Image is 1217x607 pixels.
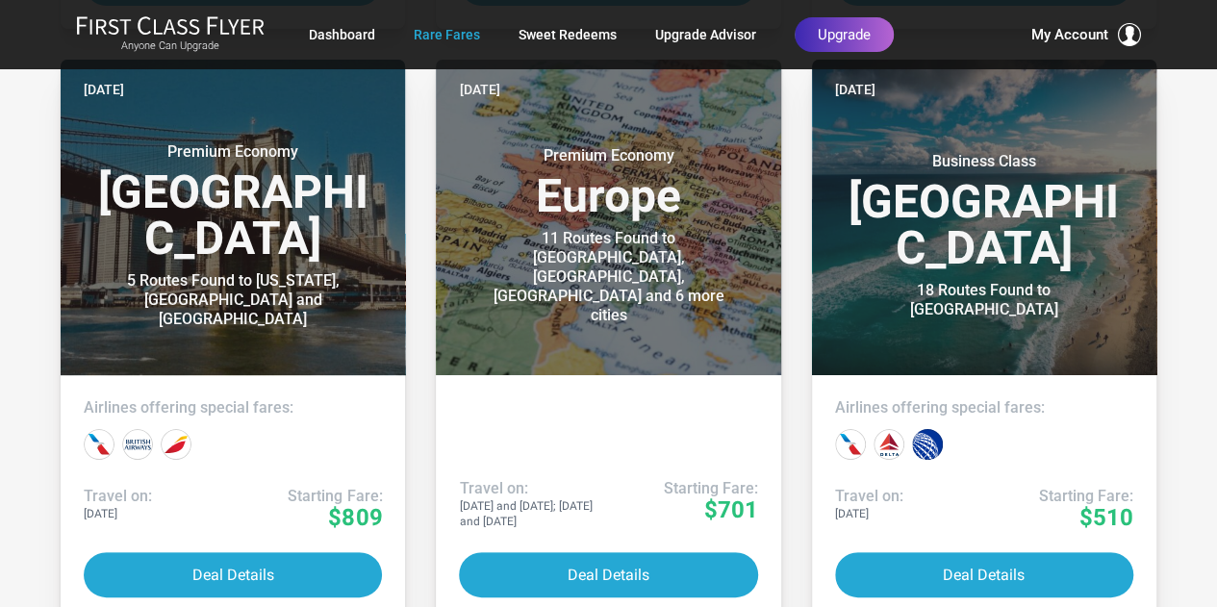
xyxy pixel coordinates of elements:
a: Rare Fares [414,17,480,52]
time: [DATE] [459,79,499,100]
small: Premium Economy [488,146,728,165]
a: Upgrade [795,17,894,52]
div: 18 Routes Found to [GEOGRAPHIC_DATA] [864,281,1104,319]
h4: Airlines offering special fares: [84,398,382,417]
div: American Airlines [835,429,866,460]
a: Upgrade Advisor [655,17,756,52]
div: British Airways [122,429,153,460]
small: Anyone Can Upgrade [76,39,265,53]
div: 5 Routes Found to [US_STATE], [GEOGRAPHIC_DATA] and [GEOGRAPHIC_DATA] [113,271,353,329]
h3: Europe [459,146,757,219]
button: My Account [1031,23,1141,46]
a: First Class FlyerAnyone Can Upgrade [76,15,265,54]
button: Deal Details [835,552,1133,597]
h3: [GEOGRAPHIC_DATA] [835,152,1133,271]
a: Sweet Redeems [519,17,617,52]
h4: Airlines offering special fares: [835,398,1133,417]
time: [DATE] [835,79,875,100]
div: United [912,429,943,460]
div: Iberia [161,429,191,460]
button: Deal Details [84,552,382,597]
div: American Airlines [84,429,114,460]
span: My Account [1031,23,1108,46]
a: Dashboard [309,17,375,52]
div: 11 Routes Found to [GEOGRAPHIC_DATA], [GEOGRAPHIC_DATA], [GEOGRAPHIC_DATA] and 6 more cities [488,229,728,325]
img: First Class Flyer [76,15,265,36]
button: Deal Details [459,552,757,597]
h3: [GEOGRAPHIC_DATA] [84,142,382,262]
div: Delta Airlines [874,429,904,460]
time: [DATE] [84,79,124,100]
small: Business Class [864,152,1104,171]
small: Premium Economy [113,142,353,162]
